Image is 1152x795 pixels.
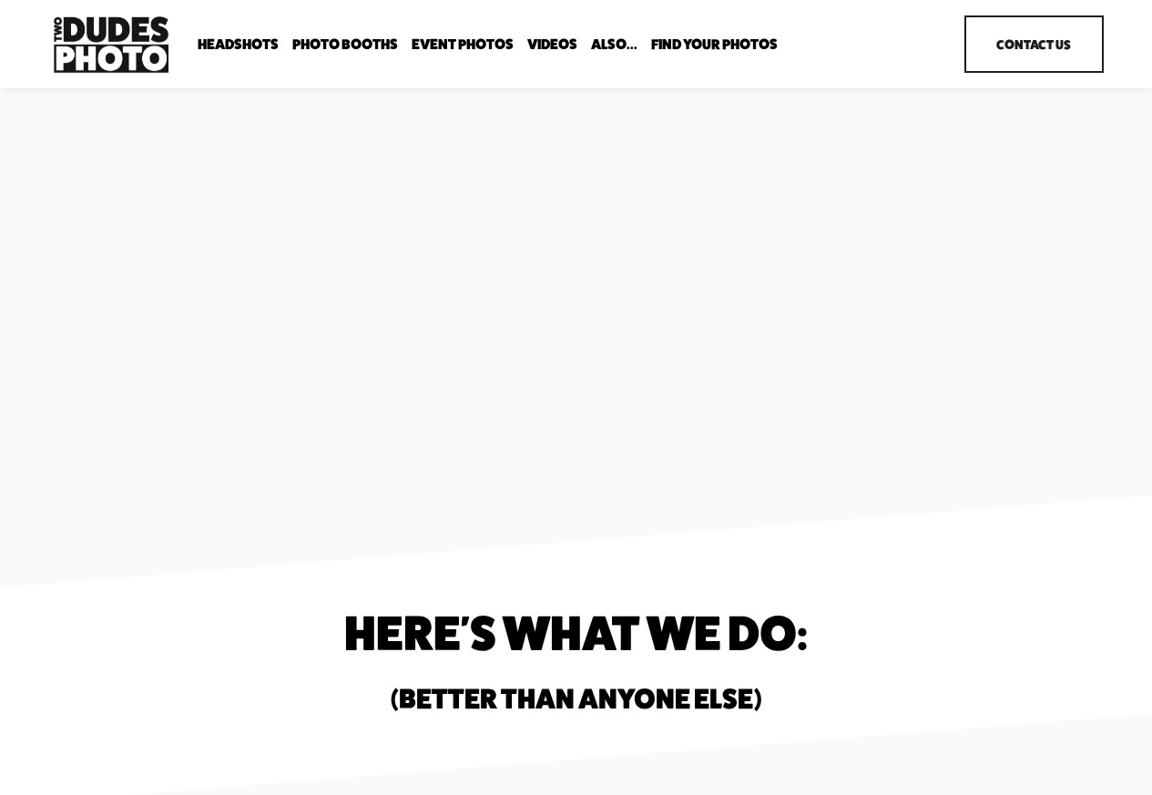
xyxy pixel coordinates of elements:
h2: (Better than anyone else) [180,685,972,712]
span: Headshots [198,37,279,52]
img: Two Dudes Photo | Headshots, Portraits &amp; Photo Booths [48,12,174,77]
a: folder dropdown [591,36,637,53]
a: folder dropdown [651,36,778,53]
h1: Unmatched Quality. Unparalleled Speed. [48,127,438,303]
span: Also... [591,37,637,52]
span: Photo Booths [292,37,398,52]
span: Find Your Photos [651,37,778,52]
a: folder dropdown [198,36,279,53]
a: folder dropdown [292,36,398,53]
strong: Two Dudes Photo is a full-service photography & video production agency delivering premium experi... [48,336,423,454]
h1: Here's What We do: [180,611,972,656]
a: Event Photos [412,36,514,53]
a: Contact Us [964,15,1104,73]
a: Videos [527,36,577,53]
